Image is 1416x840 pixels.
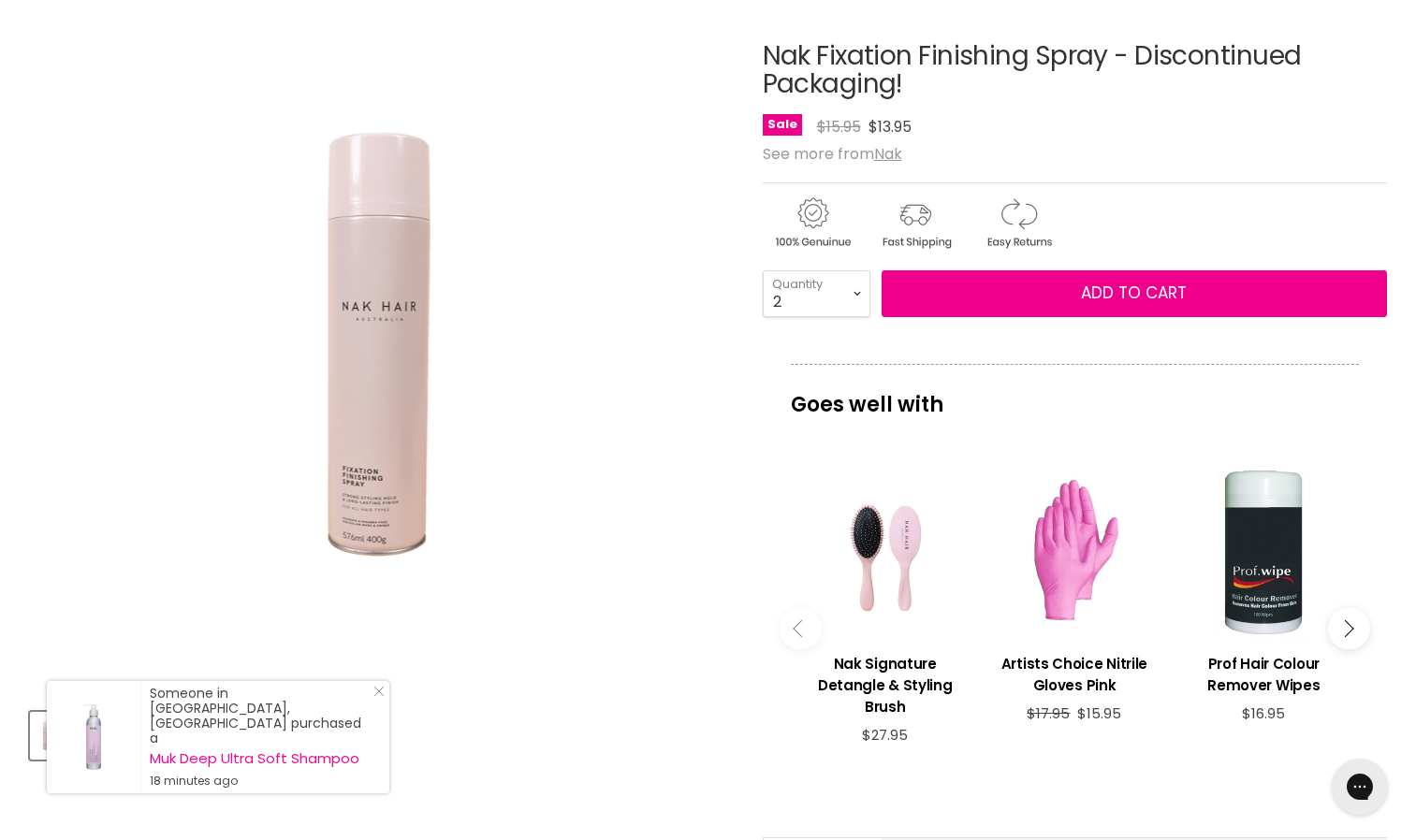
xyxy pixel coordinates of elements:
[160,17,597,672] img: Nak Fixation Finishing Spray
[862,725,908,745] span: $27.95
[763,143,902,165] span: See more from
[1242,703,1285,723] span: $16.95
[866,195,965,252] img: shipping.gif
[150,774,371,789] small: 18 minutes ago
[869,116,912,138] span: $13.95
[1081,282,1187,304] span: Add to cart
[1027,703,1070,723] span: $17.95
[47,681,140,793] a: Visit product page
[800,639,971,727] a: View product:Nak Signature Detangle & Styling Brush
[763,42,1387,100] h1: Nak Fixation Finishing Spray - Discontinued Packaging!
[150,686,371,789] div: Someone in [GEOGRAPHIC_DATA], [GEOGRAPHIC_DATA] purchased a
[989,639,1160,705] a: View product:Artists Choice Nitrile Gloves Pink
[989,653,1160,696] h3: Artists Choice Nitrile Gloves Pink
[32,714,61,758] img: Nak Fixation Finishing Spray
[1178,653,1349,696] h3: Prof Hair Colour Remover Wipes
[763,114,802,136] span: Sale
[366,686,385,704] a: Close Notification
[1077,703,1121,723] span: $15.95
[150,751,371,766] a: Muk Deep Ultra Soft Shampoo
[882,270,1387,317] button: Add to cart
[373,686,385,697] svg: Close Icon
[1322,752,1397,821] iframe: Gorgias live chat messenger
[874,143,902,165] a: Nak
[800,653,971,717] h3: Nak Signature Detangle & Styling Brush
[763,270,870,317] select: Quantity
[969,195,1068,252] img: returns.gif
[791,364,1359,426] p: Goes well with
[763,195,862,252] img: genuine.gif
[27,706,732,760] div: Product thumbnails
[817,116,861,138] span: $15.95
[1178,639,1349,705] a: View product:Prof Hair Colour Remover Wipes
[30,712,63,760] button: Nak Fixation Finishing Spray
